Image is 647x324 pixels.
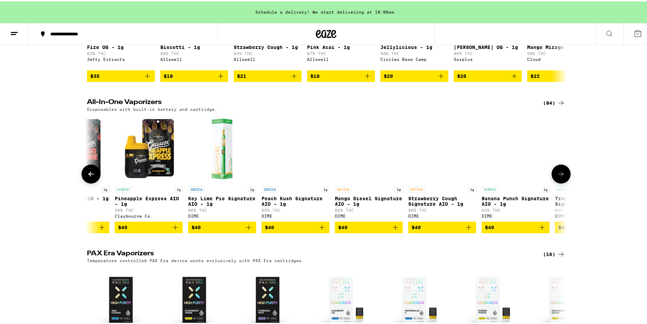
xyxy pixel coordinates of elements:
[380,43,448,49] p: Jellylicious - 1g
[4,5,49,10] span: Hi. Need any help?
[555,114,623,182] img: DIME - Tropical Kiwi Signature AIO - 1g
[237,72,246,78] span: $21
[380,69,448,81] button: Add to bag
[454,69,522,81] button: Add to bag
[457,72,466,78] span: $20
[408,194,476,205] p: Strawberry Cough Signature AIO - 1g
[408,212,476,217] div: DIME
[384,72,393,78] span: $20
[115,212,183,217] div: Claybourne Co.
[555,185,571,191] p: HYBRID
[541,185,550,191] p: 1g
[454,56,522,60] div: Surplus
[87,50,155,54] p: 83% THC
[454,43,522,49] p: [PERSON_NAME] OG - 1g
[188,220,256,232] button: Add to bag
[262,207,329,211] p: 85% THC
[160,69,228,81] button: Add to bag
[188,207,256,211] p: 86% THC
[262,220,329,232] button: Add to bag
[101,185,109,191] p: 1g
[307,43,375,49] p: Pink Acai - 1g
[87,249,532,257] h2: PAX Era Vaporizers
[87,56,155,60] div: Jetty Extracts
[234,69,302,81] button: Add to bag
[555,207,623,211] p: 89% THC
[188,185,204,191] p: INDICA
[527,56,595,60] div: Cloud
[188,194,256,205] p: Key Lime Pie Signature AIO - 1g
[338,223,347,229] span: $40
[380,50,448,54] p: 90% THC
[0,0,371,49] button: Redirect to URL
[482,114,550,182] img: DIME - Banana Punch Signature AIO - 1g
[188,114,256,182] img: DIME - Key Lime Pie Signature AIO - 1g
[262,194,329,205] p: Peach Kush Signature AIO - 1g
[115,220,183,232] button: Add to bag
[87,106,217,110] p: Disposables with built-in battery and cartridge.
[160,50,228,54] p: 88% THC
[555,212,623,217] div: DIME
[408,185,425,191] p: SATIVA
[175,185,183,191] p: 1g
[335,220,403,232] button: Add to bag
[87,98,532,106] h2: All-In-One Vaporizers
[265,223,274,229] span: $40
[531,72,540,78] span: $22
[543,249,565,257] a: (16)
[87,257,304,261] p: Temperature controlled PAX Era device works exclusively with PAX Era cartridges.
[192,223,201,229] span: $40
[115,207,183,211] p: 90% THC
[408,220,476,232] button: Add to bag
[335,185,351,191] p: SATIVA
[262,114,329,220] a: Open page for Peach Kush Signature AIO - 1g from DIME
[527,50,595,54] p: 90% THC
[335,114,403,220] a: Open page for Mango Diesel Signature AIO - 1g from DIME
[527,43,595,49] p: Mango Mirage - 1g
[485,223,494,229] span: $40
[527,69,595,81] button: Add to bag
[408,114,476,220] a: Open page for Strawberry Cough Signature AIO - 1g from DIME
[234,43,302,49] p: Strawberry Cough - 1g
[262,185,278,191] p: INDICA
[276,114,315,182] img: DIME - Peach Kush Signature AIO - 1g
[234,56,302,60] div: Allswell
[307,69,375,81] button: Add to bag
[321,185,329,191] p: 1g
[164,72,173,78] span: $18
[335,194,403,205] p: Mango Diesel Signature AIO - 1g
[482,194,550,205] p: Banana Punch Signature AIO - 1g
[380,56,448,60] div: Circles Base Camp
[482,212,550,217] div: DIME
[87,69,155,81] button: Add to bag
[234,50,302,54] p: 84% THC
[160,43,228,49] p: Biscotti - 1g
[423,114,462,182] img: DIME - Strawberry Cough Signature AIO - 1g
[310,72,320,78] span: $18
[555,194,623,205] p: Tropical Kiwi Signature AIO - 1g
[482,207,550,211] p: 83% THC
[115,185,131,191] p: HYBRID
[335,207,403,211] p: 86% THC
[412,223,421,229] span: $40
[188,212,256,217] div: DIME
[248,185,256,191] p: 1g
[307,56,375,60] div: Allswell
[262,212,329,217] div: DIME
[555,220,623,232] button: Add to bag
[408,207,476,211] p: 88% THC
[118,223,127,229] span: $40
[558,223,568,229] span: $40
[454,50,522,54] p: 86% THC
[482,185,498,191] p: HYBRID
[90,72,100,78] span: $35
[482,114,550,220] a: Open page for Banana Punch Signature AIO - 1g from DIME
[395,185,403,191] p: 1g
[115,114,183,182] img: Claybourne Co. - Pineapple Express AIO - 1g
[160,56,228,60] div: Allswell
[543,98,565,106] div: (84)
[87,43,155,49] p: Fire OG - 1g
[188,114,256,220] a: Open page for Key Lime Pie Signature AIO - 1g from DIME
[482,220,550,232] button: Add to bag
